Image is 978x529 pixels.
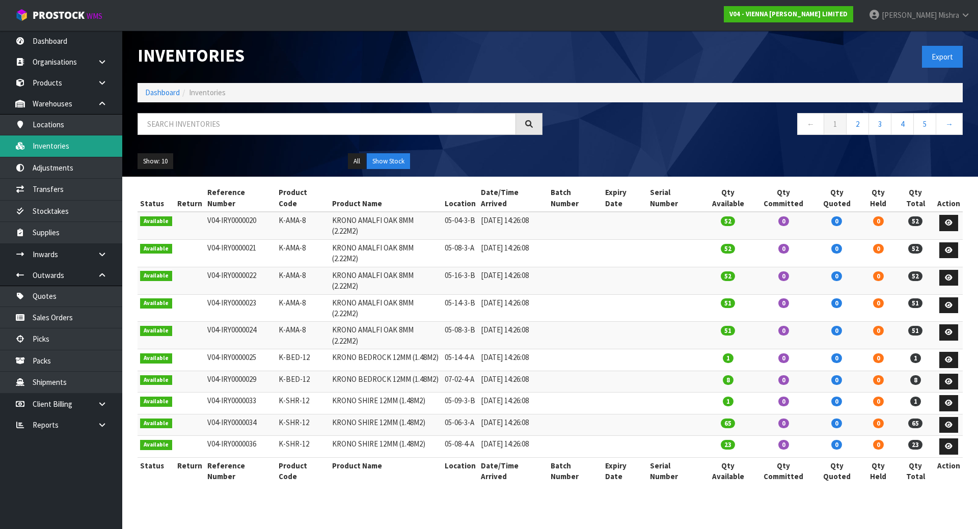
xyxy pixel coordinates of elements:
td: KRONO AMALFI OAK 8MM (2.22M2) [330,267,442,294]
td: K-BED-12 [276,371,329,393]
td: K-SHR-12 [276,393,329,414]
td: 05-14-3-B [442,294,478,322]
th: Product Name [330,184,442,212]
td: K-AMA-8 [276,267,329,294]
th: Qty Available [702,457,754,484]
td: V04-IRY0000022 [205,267,277,294]
span: 0 [778,440,789,450]
a: 2 [846,113,869,135]
span: 52 [721,216,735,226]
span: 0 [778,375,789,385]
span: 23 [721,440,735,450]
th: Product Name [330,457,442,484]
th: Qty Total [896,457,934,484]
span: 1 [910,353,921,363]
td: [DATE] 14:26:08 [478,322,548,349]
a: ← [797,113,824,135]
span: 0 [873,216,884,226]
th: Reference Number [205,184,277,212]
span: Available [140,298,172,309]
th: Location [442,184,478,212]
button: Show Stock [367,153,410,170]
span: 0 [873,244,884,254]
td: V04-IRY0000034 [205,414,277,436]
td: 05-08-3-B [442,322,478,349]
span: 0 [831,375,842,385]
span: Available [140,326,172,336]
td: [DATE] 14:26:08 [478,371,548,393]
th: Qty Available [702,184,754,212]
span: 8 [910,375,921,385]
nav: Page navigation [558,113,963,138]
td: V04-IRY0000020 [205,212,277,239]
span: 8 [723,375,733,385]
td: KRONO AMALFI OAK 8MM (2.22M2) [330,239,442,267]
span: 0 [831,419,842,428]
td: K-SHR-12 [276,436,329,458]
span: 0 [873,375,884,385]
td: [DATE] 14:26:08 [478,436,548,458]
td: KRONO AMALFI OAK 8MM (2.22M2) [330,294,442,322]
span: 0 [831,298,842,308]
span: 0 [873,440,884,450]
td: V04-IRY0000023 [205,294,277,322]
span: Available [140,216,172,227]
span: 51 [721,326,735,336]
th: Status [138,457,175,484]
span: Mishra [938,10,959,20]
span: 1 [723,397,733,406]
span: 0 [778,216,789,226]
td: [DATE] 14:26:08 [478,349,548,371]
a: Dashboard [145,88,180,97]
td: KRONO BEDROCK 12MM (1.48M2) [330,349,442,371]
th: Qty Quoted [813,184,860,212]
th: Serial Number [647,184,702,212]
td: K-AMA-8 [276,322,329,349]
th: Return [175,457,205,484]
td: [DATE] 14:26:08 [478,212,548,239]
span: 65 [908,419,922,428]
span: Available [140,440,172,450]
span: Inventories [189,88,226,97]
th: Action [935,457,963,484]
span: 0 [873,298,884,308]
td: 05-08-4-A [442,436,478,458]
span: 0 [831,353,842,363]
td: [DATE] 14:26:08 [478,294,548,322]
td: 05-08-3-A [442,239,478,267]
span: 52 [721,244,735,254]
button: Show: 10 [138,153,173,170]
span: Available [140,271,172,281]
td: KRONO BEDROCK 12MM (1.48M2) [330,371,442,393]
span: 52 [908,244,922,254]
th: Date/Time Arrived [478,457,548,484]
th: Qty Quoted [813,457,860,484]
span: 0 [778,419,789,428]
h1: Inventories [138,46,542,65]
td: V04-IRY0000033 [205,393,277,414]
span: Available [140,244,172,254]
button: All [348,153,366,170]
strong: V04 - VIENNA [PERSON_NAME] LIMITED [729,10,848,18]
span: 51 [908,326,922,336]
a: 4 [891,113,914,135]
span: Available [140,397,172,407]
span: 0 [831,216,842,226]
span: 52 [908,216,922,226]
th: Qty Held [860,184,896,212]
td: 05-06-3-A [442,414,478,436]
th: Qty Committed [754,457,813,484]
td: V04-IRY0000024 [205,322,277,349]
span: 0 [778,244,789,254]
th: Reference Number [205,457,277,484]
span: 0 [873,326,884,336]
th: Product Code [276,457,329,484]
td: KRONO SHIRE 12MM (1.48M2) [330,436,442,458]
a: 5 [913,113,936,135]
span: 0 [873,397,884,406]
span: 0 [831,271,842,281]
span: 0 [831,326,842,336]
span: 0 [778,271,789,281]
td: 05-09-3-B [442,393,478,414]
th: Qty Total [896,184,934,212]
